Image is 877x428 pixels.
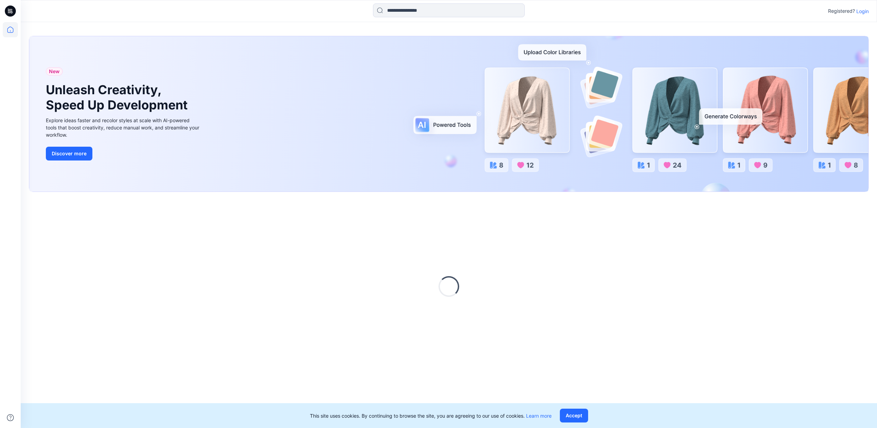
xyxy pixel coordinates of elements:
[828,7,855,15] p: Registered?
[526,413,552,419] a: Learn more
[856,8,869,15] p: Login
[310,412,552,419] p: This site uses cookies. By continuing to browse the site, you are agreeing to our use of cookies.
[49,67,60,76] span: New
[46,117,201,138] div: Explore ideas faster and recolor styles at scale with AI-powered tools that boost creativity, red...
[560,409,588,422] button: Accept
[46,147,201,160] a: Discover more
[46,147,92,160] button: Discover more
[46,82,191,112] h1: Unleash Creativity, Speed Up Development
